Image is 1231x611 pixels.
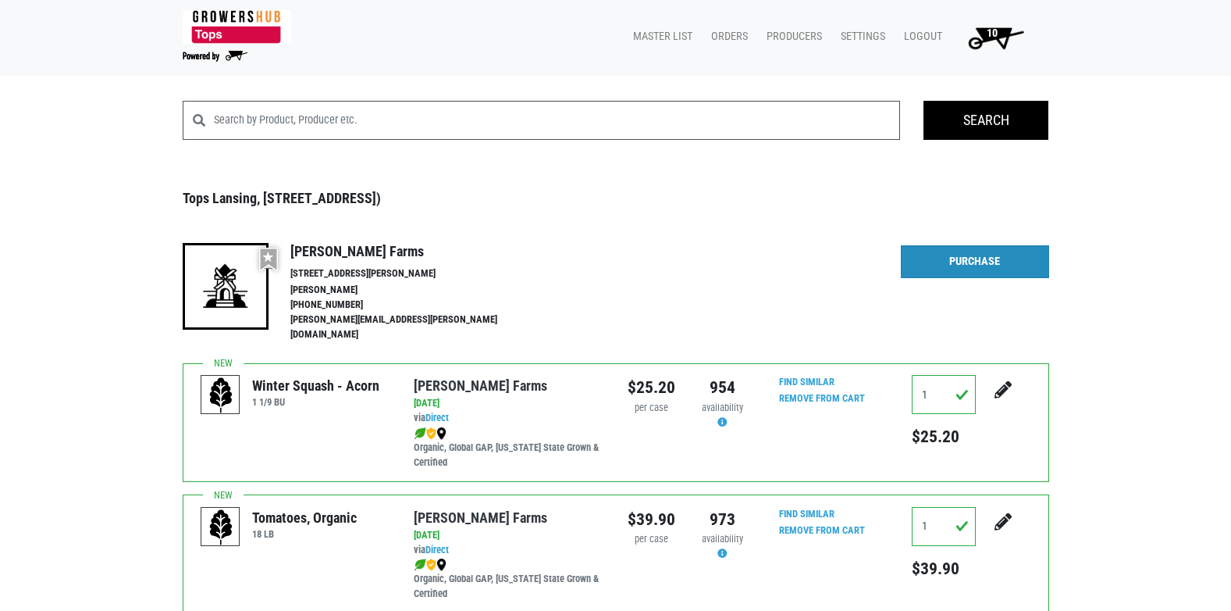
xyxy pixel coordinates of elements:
[201,508,240,547] img: placeholder-variety-43d6402dacf2d531de610a020419775a.svg
[779,376,834,388] a: Find Similar
[183,243,269,329] img: 19-7441ae2ccb79c876ff41c34f3bd0da69.png
[214,101,901,140] input: Search by Product, Producer etc.
[702,533,743,545] span: availability
[414,396,603,411] div: [DATE]
[252,528,357,540] h6: 18 LB
[183,51,247,62] img: Powered by Big Wheelbarrow
[425,412,449,423] a: Direct
[183,10,291,44] img: 279edf242af8f9d49a69d9d2afa010fb.png
[912,507,976,546] input: Qty
[779,508,834,520] a: Find Similar
[414,411,603,426] div: via
[252,396,379,408] h6: 1 1/9 BU
[414,426,603,470] div: Organic, Global GAP, [US_STATE] State Grown & Certified
[414,377,547,394] a: [PERSON_NAME] Farms
[948,22,1037,53] a: 10
[699,22,754,52] a: Orders
[290,243,531,260] h4: [PERSON_NAME] Farms
[436,559,447,571] img: map_marker-0e94453035b3232a4d21701695807de9.png
[770,390,874,408] input: Remove From Cart
[628,507,675,532] div: $39.90
[987,27,998,40] span: 10
[912,559,976,579] h5: $39.90
[252,507,357,528] div: Tomatoes, Organic
[699,507,746,532] div: 973
[414,427,426,440] img: leaf-e5c59151409436ccce96b2ca1b28e03c.png
[628,532,675,547] div: per case
[770,522,874,540] input: Remove From Cart
[414,528,603,543] div: [DATE]
[290,283,531,298] li: [PERSON_NAME]
[425,544,449,556] a: Direct
[828,22,891,52] a: Settings
[414,557,603,602] div: Organic, Global GAP, [US_STATE] State Grown & Certified
[290,266,531,281] li: [STREET_ADDRESS][PERSON_NAME]
[901,245,1049,278] a: Purchase
[754,22,828,52] a: Producers
[891,22,948,52] a: Logout
[426,559,436,571] img: safety-e55c860ca8c00a9c171001a62a92dabd.png
[201,376,240,415] img: placeholder-variety-43d6402dacf2d531de610a020419775a.svg
[628,401,675,416] div: per case
[923,101,1048,140] input: Search
[912,375,976,414] input: Qty
[702,402,743,413] span: availability
[414,509,547,526] a: [PERSON_NAME] Farms
[961,22,1030,53] img: Cart
[699,375,746,400] div: 954
[414,559,426,571] img: leaf-e5c59151409436ccce96b2ca1b28e03c.png
[290,298,531,313] li: [PHONE_NUMBER]
[414,543,603,558] div: via
[290,313,531,342] li: [PERSON_NAME][EMAIL_ADDRESS][PERSON_NAME][DOMAIN_NAME]
[912,427,976,447] h5: $25.20
[252,375,379,396] div: Winter Squash - Acorn
[436,427,447,440] img: map_marker-0e94453035b3232a4d21701695807de9.png
[621,22,699,52] a: Master List
[628,375,675,400] div: $25.20
[183,190,1049,207] h3: Tops Lansing, [STREET_ADDRESS])
[426,427,436,440] img: safety-e55c860ca8c00a9c171001a62a92dabd.png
